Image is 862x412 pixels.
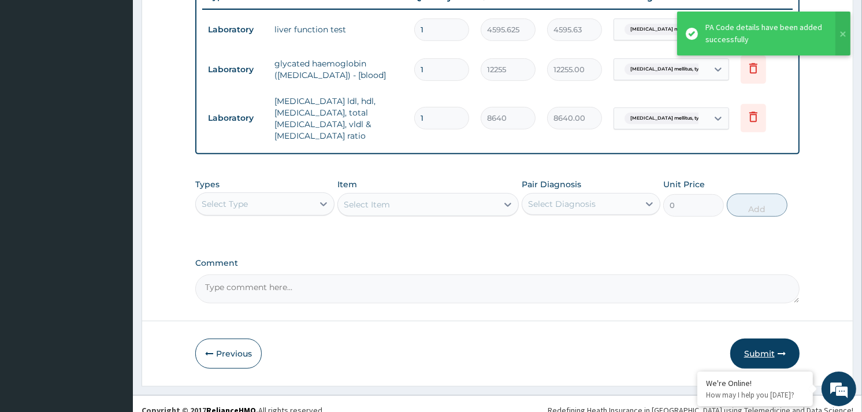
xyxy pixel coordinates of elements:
[60,65,194,80] div: Chat with us now
[663,179,705,190] label: Unit Price
[528,198,596,210] div: Select Diagnosis
[706,378,804,388] div: We're Online!
[202,198,248,210] div: Select Type
[67,129,159,246] span: We're online!
[195,180,220,190] label: Types
[522,179,581,190] label: Pair Diagnosis
[195,339,262,369] button: Previous
[705,21,824,46] div: PA Code details have been added successfully
[337,179,357,190] label: Item
[730,339,800,369] button: Submit
[625,113,732,124] span: [MEDICAL_DATA] mellitus, type unspec...
[6,283,220,323] textarea: Type your message and hit 'Enter'
[190,6,217,34] div: Minimize live chat window
[625,24,732,35] span: [MEDICAL_DATA] mellitus, type unspec...
[269,90,408,147] td: [MEDICAL_DATA] ldl, hdl, [MEDICAL_DATA], total [MEDICAL_DATA], vldl & [MEDICAL_DATA] ratio
[21,58,47,87] img: d_794563401_company_1708531726252_794563401
[706,390,804,400] p: How may I help you today?
[202,107,269,129] td: Laboratory
[202,19,269,40] td: Laboratory
[195,258,800,268] label: Comment
[269,18,408,41] td: liver function test
[727,194,787,217] button: Add
[269,52,408,87] td: glycated haemoglobin ([MEDICAL_DATA]) - [blood]
[202,59,269,80] td: Laboratory
[625,64,732,75] span: [MEDICAL_DATA] mellitus, type unspec...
